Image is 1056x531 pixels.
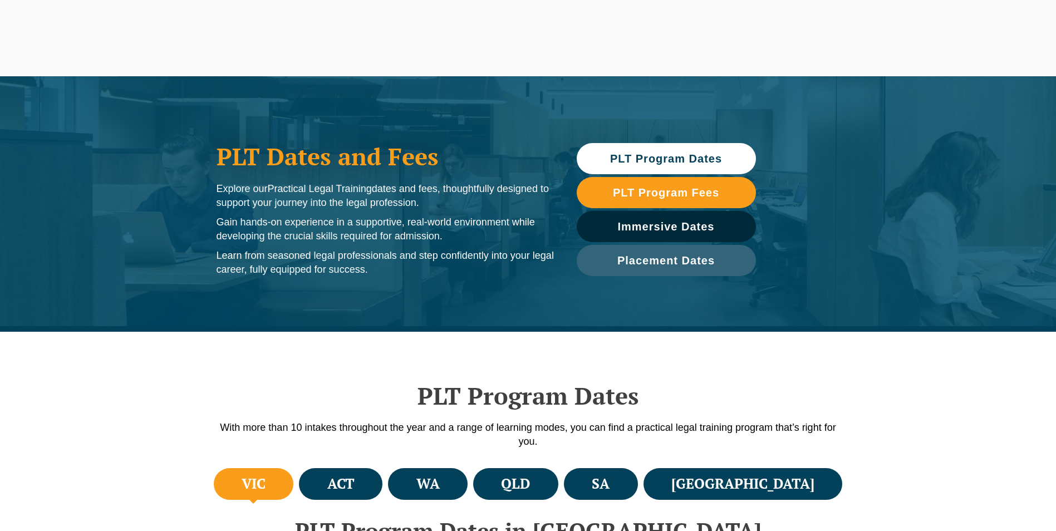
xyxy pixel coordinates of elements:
p: With more than 10 intakes throughout the year and a range of learning modes, you can find a pract... [211,421,846,449]
p: Gain hands-on experience in a supportive, real-world environment while developing the crucial ski... [217,215,554,243]
p: Explore our dates and fees, thoughtfully designed to support your journey into the legal profession. [217,182,554,210]
h4: QLD [501,475,530,493]
span: Practical Legal Training [268,183,372,194]
span: Immersive Dates [618,221,715,232]
span: PLT Program Dates [610,153,722,164]
h4: SA [592,475,610,493]
a: PLT Program Fees [577,177,756,208]
h4: ACT [327,475,355,493]
h4: WA [416,475,440,493]
span: Placement Dates [617,255,715,266]
p: Learn from seasoned legal professionals and step confidently into your legal career, fully equipp... [217,249,554,277]
span: PLT Program Fees [613,187,719,198]
h4: VIC [242,475,266,493]
h1: PLT Dates and Fees [217,142,554,170]
h2: PLT Program Dates [211,382,846,410]
a: Immersive Dates [577,211,756,242]
h4: [GEOGRAPHIC_DATA] [671,475,814,493]
a: Placement Dates [577,245,756,276]
a: PLT Program Dates [577,143,756,174]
